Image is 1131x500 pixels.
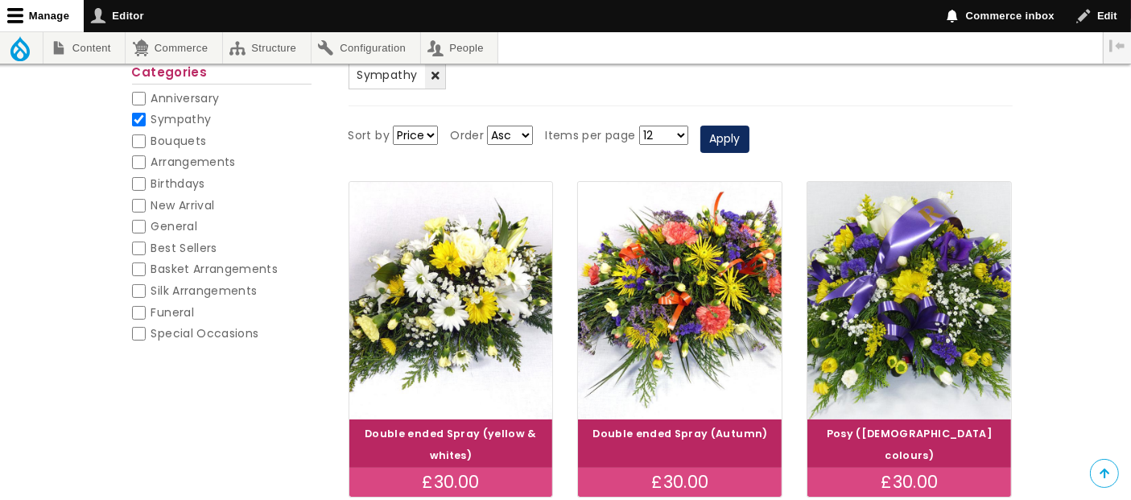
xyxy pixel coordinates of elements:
label: Order [450,126,484,146]
a: Structure [223,32,311,64]
span: Anniversary [151,90,220,106]
a: Configuration [312,32,420,64]
button: Apply [700,126,749,153]
span: Birthdays [151,176,205,192]
a: Double ended Spray (yellow & whites) [365,427,537,462]
img: Posy (Male colours) [807,182,1011,419]
span: New Arrival [151,197,215,213]
label: Items per page [545,126,635,146]
div: £30.00 [807,468,1011,497]
span: Arrangements [151,154,236,170]
img: Double ended Spray (yellow & whites) [349,182,553,419]
span: Silk Arrangements [151,283,258,299]
span: Best Sellers [151,240,217,256]
label: Sort by [349,126,390,146]
a: Sympathy [349,64,447,89]
span: Funeral [151,304,194,320]
span: Sympathy [357,67,418,83]
a: Double ended Spray (Autumn) [592,427,767,440]
a: Posy ([DEMOGRAPHIC_DATA] colours) [827,427,993,462]
span: Sympathy [151,111,212,127]
a: Content [43,32,125,64]
a: Commerce [126,32,221,64]
img: Double ended Spray (Autumn) [578,182,782,419]
span: Bouquets [151,133,207,149]
span: General [151,218,197,234]
span: Basket Arrangements [151,261,279,277]
span: Special Occasions [151,325,259,341]
h2: Categories [132,65,312,85]
button: Vertical orientation [1104,32,1131,60]
div: £30.00 [349,468,553,497]
a: People [421,32,498,64]
div: £30.00 [578,468,782,497]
